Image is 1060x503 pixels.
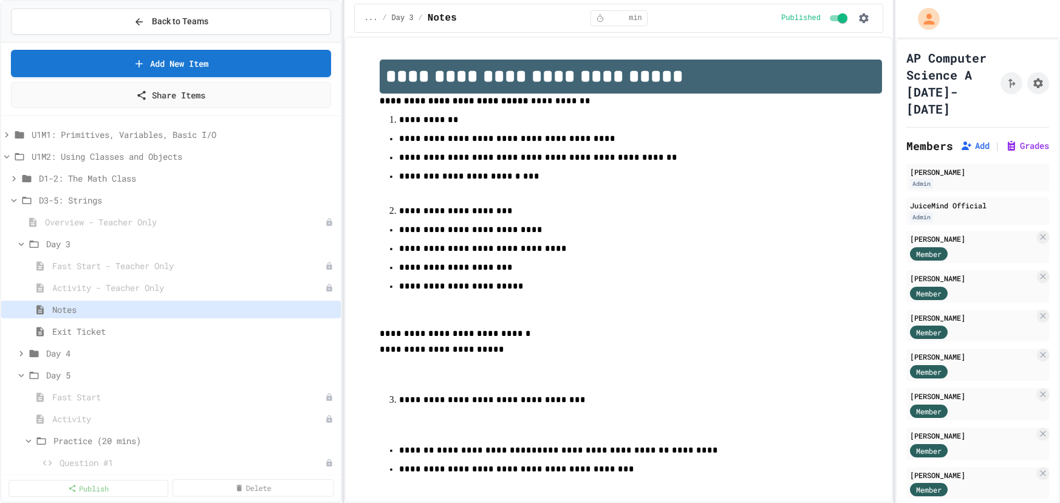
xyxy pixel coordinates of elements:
div: Unpublished [325,415,333,423]
div: Content is published and visible to students [781,11,850,26]
span: U1M2: Using Classes and Objects [32,150,336,163]
span: Day 5 [46,369,336,382]
span: Overview - Teacher Only [45,216,325,228]
span: Fast Start [52,391,325,403]
span: D1-2: The Math Class [39,172,336,185]
div: My Account [905,5,943,33]
div: [PERSON_NAME] [910,470,1034,481]
div: Admin [910,212,933,222]
span: Published [781,13,821,23]
a: Publish [9,480,168,497]
span: Notes [428,11,457,26]
span: Practice (20 mins) [53,434,336,447]
span: Back to Teams [152,15,208,28]
button: Click to see fork details [1000,72,1022,94]
div: [PERSON_NAME] [910,273,1034,284]
span: | [994,139,1000,153]
button: Add [960,140,990,152]
span: U1M1: Primitives, Variables, Basic I/O [32,128,336,141]
h2: Members [906,137,953,154]
span: Member [916,327,942,338]
button: Back to Teams [11,9,331,35]
span: Member [916,445,942,456]
h1: AP Computer Science A [DATE]-[DATE] [906,49,996,117]
span: Member [916,248,942,259]
div: Admin [910,179,933,189]
div: Unpublished [325,218,333,227]
span: Fast Start - Teacher Only [52,259,325,272]
span: Member [916,406,942,417]
span: Notes [52,303,336,316]
span: min [629,13,642,23]
span: Member [916,484,942,495]
div: Unpublished [325,284,333,292]
button: Grades [1005,140,1049,152]
div: [PERSON_NAME] [910,351,1034,362]
button: Assignment Settings [1027,72,1049,94]
span: Day 3 [392,13,414,23]
span: Activity - Teacher Only [52,281,325,294]
iframe: chat widget [1009,454,1048,491]
div: JuiceMind Official [910,200,1045,211]
span: ... [364,13,378,23]
div: Unpublished [325,393,333,402]
div: [PERSON_NAME] [910,233,1034,244]
div: Unpublished [325,459,333,467]
span: Exit Ticket [52,325,336,338]
span: Day 4 [46,347,336,360]
div: [PERSON_NAME] [910,166,1045,177]
span: / [382,13,386,23]
span: Activity [52,412,325,425]
div: [PERSON_NAME] [910,312,1034,323]
span: Member [916,366,942,377]
div: [PERSON_NAME] [910,391,1034,402]
span: Member [916,288,942,299]
a: Share Items [11,82,331,108]
span: Question #1 [60,456,325,469]
span: Day 3 [46,238,336,250]
a: Add New Item [11,50,331,77]
span: / [419,13,423,23]
a: Delete [173,479,334,497]
div: Unpublished [325,262,333,270]
iframe: chat widget [959,402,1048,453]
span: D3-5: Strings [39,194,336,207]
div: [PERSON_NAME] [910,430,1034,441]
